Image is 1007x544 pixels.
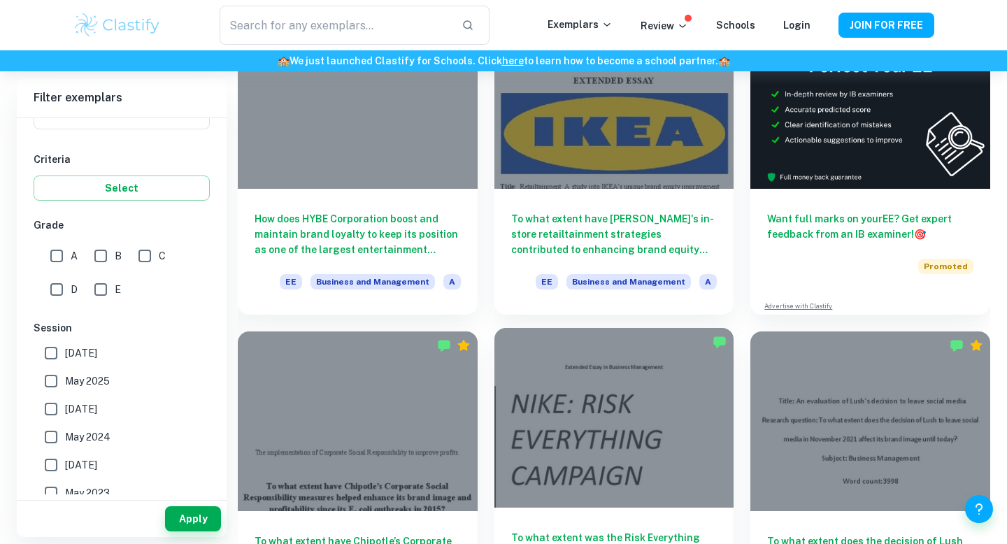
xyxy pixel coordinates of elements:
[17,78,227,117] h6: Filter exemplars
[71,248,78,264] span: A
[34,320,210,336] h6: Session
[255,211,461,257] h6: How does HYBE Corporation boost and maintain brand loyalty to keep its position as one of the lar...
[238,9,478,315] a: How does HYBE Corporation boost and maintain brand loyalty to keep its position as one of the lar...
[280,274,302,289] span: EE
[65,485,110,501] span: May 2023
[718,55,730,66] span: 🏫
[220,6,450,45] input: Search for any exemplars...
[764,301,832,311] a: Advertise with Clastify
[494,9,734,315] a: To what extent have [PERSON_NAME]'s in-store retailtainment strategies contributed to enhancing b...
[437,338,451,352] img: Marked
[716,20,755,31] a: Schools
[443,274,461,289] span: A
[918,259,973,274] span: Promoted
[115,248,122,264] span: B
[750,9,990,315] a: Want full marks on yourEE? Get expert feedback from an IB examiner!PromotedAdvertise with Clastify
[65,373,110,389] span: May 2025
[969,338,983,352] div: Premium
[699,274,717,289] span: A
[3,53,1004,69] h6: We just launched Clastify for Schools. Click to learn how to become a school partner.
[511,211,717,257] h6: To what extent have [PERSON_NAME]'s in-store retailtainment strategies contributed to enhancing b...
[838,13,934,38] button: JOIN FOR FREE
[65,457,97,473] span: [DATE]
[34,176,210,201] button: Select
[914,229,926,240] span: 🎯
[73,11,162,39] img: Clastify logo
[310,274,435,289] span: Business and Management
[536,274,558,289] span: EE
[34,217,210,233] h6: Grade
[750,9,990,189] img: Thumbnail
[783,20,810,31] a: Login
[65,345,97,361] span: [DATE]
[965,495,993,523] button: Help and Feedback
[566,274,691,289] span: Business and Management
[34,152,210,167] h6: Criteria
[641,18,688,34] p: Review
[65,401,97,417] span: [DATE]
[767,211,973,242] h6: Want full marks on your EE ? Get expert feedback from an IB examiner!
[165,506,221,531] button: Apply
[159,248,166,264] span: C
[548,17,613,32] p: Exemplars
[278,55,290,66] span: 🏫
[71,282,78,297] span: D
[65,429,110,445] span: May 2024
[713,335,727,349] img: Marked
[950,338,964,352] img: Marked
[502,55,524,66] a: here
[457,338,471,352] div: Premium
[115,282,121,297] span: E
